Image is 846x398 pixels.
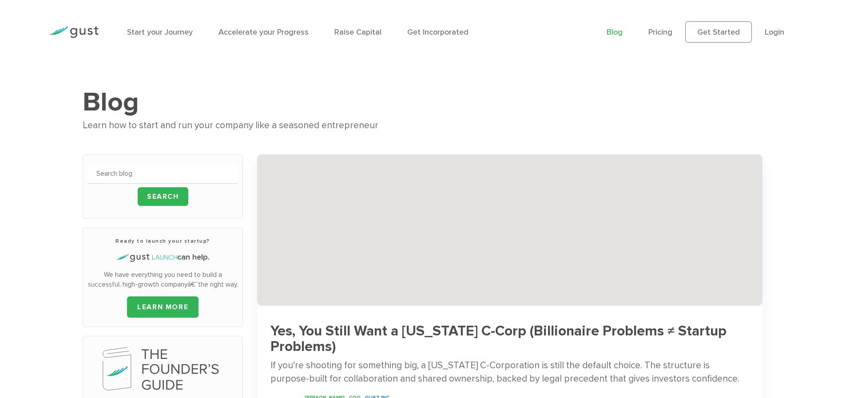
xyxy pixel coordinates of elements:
p: We have everything you need to build a successful, high-growth companyâ€”the right way. [87,270,238,290]
input: Search [138,187,188,206]
a: Accelerate your Progress [218,28,309,37]
a: Pricing [648,28,672,37]
img: Gust Logo [49,26,99,38]
div: If you're shooting for something big, a [US_STATE] C-Corporation is still the default choice. The... [270,359,749,386]
h3: Ready to launch your startup? [87,237,238,245]
a: Start your Journey [127,28,193,37]
div: Learn how to start and run your company like a seasoned entrepreneur [83,118,763,133]
a: Get Incorporated [407,28,469,37]
input: Search blog [87,164,238,184]
a: Login [765,28,784,37]
a: Raise Capital [334,28,381,37]
a: Get Started [685,21,752,43]
h3: Yes, You Still Want a [US_STATE] C-Corp (Billionaire Problems ≠ Startup Problems) [270,323,749,355]
a: LEARN MORE [127,296,199,318]
a: Blog [607,28,623,37]
h1: Blog [83,86,763,118]
h4: can help. [87,252,238,263]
